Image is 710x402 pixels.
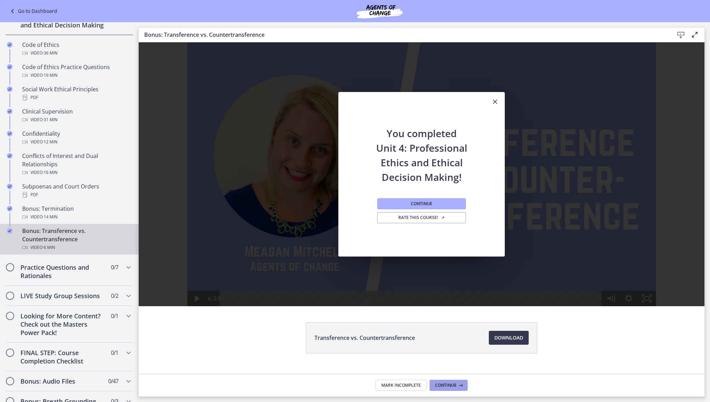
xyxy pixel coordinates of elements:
span: · 36 min [43,49,58,57]
div: Code of Ethics Practice Questions [22,63,130,79]
img: Agents of Change [338,3,421,19]
div: Social Work Ethical Principles [22,85,130,102]
span: · 16 min [43,168,58,177]
i: Completed [7,228,12,234]
button: Close [485,92,505,112]
button: Fullscreen [499,249,517,264]
i: Completed [7,109,12,114]
div: Video [22,138,130,146]
div: Bonus: Transference vs. Countertransference [22,227,130,252]
i: Completed [7,64,12,70]
h2: LIVE Study Group Sessions [20,292,105,300]
button: Play Video: ctfgtlmqvn4c72r5t72g.mp4 [255,106,311,142]
a: Go to Dashboard [8,7,57,15]
span: · 31 min [43,116,58,124]
button: Show settings menu [481,249,499,264]
h2: Bonus: Audio Files [20,377,105,385]
span: Continue [435,383,457,388]
i: Completed [7,206,12,211]
i: Completed [7,86,12,92]
span: 0 / 7 [111,263,118,271]
span: 0 / 1 [111,312,118,320]
h3: Bonus: Transference vs. Countertransference [144,31,663,39]
a: Download [489,331,529,345]
button: Play Video [49,249,67,264]
div: Video [22,168,130,177]
div: Video [22,213,130,221]
a: Rate this course! Opens in a new window [377,212,466,223]
h2: Looking for More Content? Check out the Masters Power Pack! [20,312,105,337]
i: Completed [7,184,12,189]
button: Continue [377,198,466,209]
div: Video [22,71,130,79]
i: Completed [7,153,12,159]
i: Completed [7,131,12,136]
div: Video [22,243,130,252]
span: · 14 min [43,213,58,221]
h2: FINAL STEP: Course Completion Checklist [20,349,105,365]
span: Mark Incomplete [381,383,421,388]
span: · 12 min [43,138,58,146]
div: Bonus: Termination [22,204,130,221]
div: PDF [22,191,130,199]
div: Code of Ethics [22,41,130,57]
button: Mute [463,249,481,264]
div: Subpoenas and Court Orders [22,182,130,199]
span: 0 / 1 [111,349,118,357]
div: Clinical Supervision [22,107,130,124]
div: PDF [22,93,130,102]
div: Confidentiality [22,129,130,146]
span: · 6 min [43,243,55,252]
h2: You completed Unit 4: Professional Ethics and Ethical Decision Making! [376,112,467,184]
div: Video [22,49,130,57]
span: · 19 min [43,71,58,79]
div: Conflicts of Interest and Dual Relationships [22,152,130,177]
span: Transference vs. Countertransference [314,334,415,342]
div: Video [22,116,130,124]
span: Continue [411,201,432,207]
i: Completed [7,42,12,48]
span: Rate this course! [398,215,445,220]
i: Opens in a new window [441,216,445,220]
div: Playbar [88,249,459,264]
span: Download [494,334,523,342]
h2: Practice Questions and Rationales [20,263,105,280]
button: Mark Incomplete [375,380,427,391]
button: Continue [430,380,468,391]
span: 0 / 2 [111,292,118,300]
span: 0 / 47 [108,377,118,385]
